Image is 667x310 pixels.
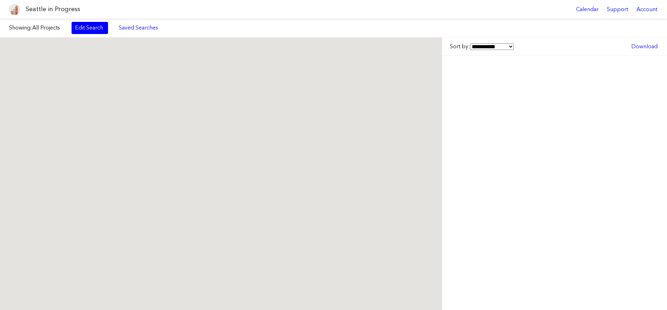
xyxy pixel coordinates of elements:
[26,5,80,14] h1: Seattle in Progress
[72,22,108,34] a: Edit Search
[450,43,514,50] label: Sort by:
[32,24,60,31] span: All Projects
[9,4,20,15] img: favicon-96x96.png
[115,22,162,34] a: Saved Searches
[470,43,514,50] select: Sort by:
[9,24,65,32] label: Showing:
[628,41,661,52] a: Download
